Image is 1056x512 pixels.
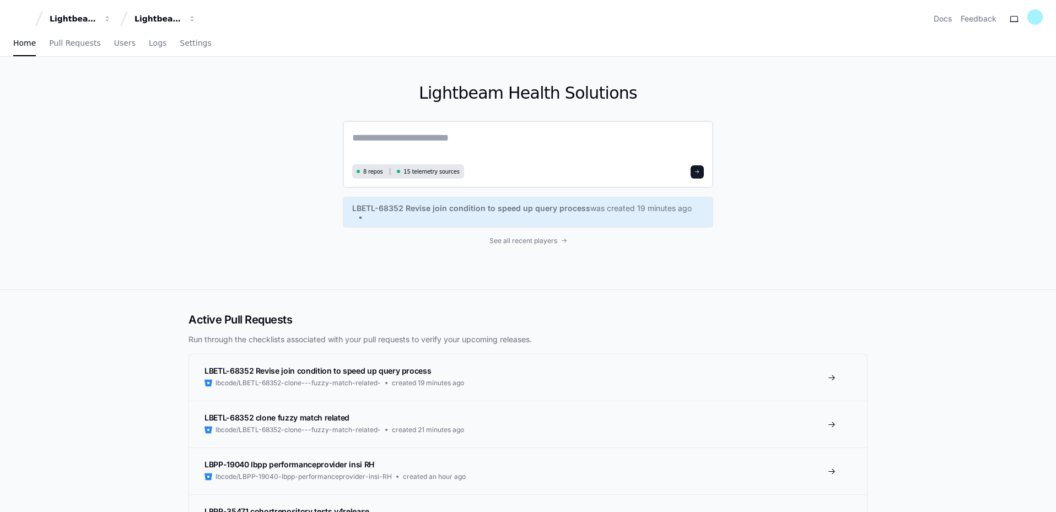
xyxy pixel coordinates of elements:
[204,460,374,469] span: LBPP-19040 lbpp performanceprovider insi RH
[215,472,392,481] span: lbcode/LBPP-19040-lbpp-performanceprovider-insi-RH
[49,40,100,46] span: Pull Requests
[934,13,952,24] a: Docs
[189,448,867,494] a: LBPP-19040 lbpp performanceprovider insi RHlbcode/LBPP-19040-lbpp-performanceprovider-insi-RHcrea...
[352,203,590,214] span: LBETL-68352 Revise join condition to speed up query process
[13,40,36,46] span: Home
[114,31,136,56] a: Users
[961,13,996,24] button: Feedback
[50,13,97,24] div: Lightbeam Health
[149,31,166,56] a: Logs
[403,168,459,176] span: 15 telemetry sources
[392,425,464,434] span: created 21 minutes ago
[189,354,867,401] a: LBETL-68352 Revise join condition to speed up query processlbcode/LBETL-68352-clone---fuzzy-match...
[204,413,349,422] span: LBETL-68352 clone fuzzy match related
[13,31,36,56] a: Home
[114,40,136,46] span: Users
[343,83,713,103] h1: Lightbeam Health Solutions
[489,236,557,245] span: See all recent players
[363,168,383,176] span: 8 repos
[180,40,211,46] span: Settings
[49,31,100,56] a: Pull Requests
[204,366,431,375] span: LBETL-68352 Revise join condition to speed up query process
[189,401,867,448] a: LBETL-68352 clone fuzzy match relatedlbcode/LBETL-68352-clone---fuzzy-match-related-created 21 mi...
[149,40,166,46] span: Logs
[392,379,464,387] span: created 19 minutes ago
[130,9,201,29] button: Lightbeam Health Solutions
[343,236,713,245] a: See all recent players
[590,203,692,214] span: was created 19 minutes ago
[352,203,704,222] a: LBETL-68352 Revise join condition to speed up query processwas created 19 minutes ago
[180,31,211,56] a: Settings
[45,9,116,29] button: Lightbeam Health
[188,334,868,345] p: Run through the checklists associated with your pull requests to verify your upcoming releases.
[134,13,182,24] div: Lightbeam Health Solutions
[188,312,868,327] h2: Active Pull Requests
[403,472,466,481] span: created an hour ago
[215,425,381,434] span: lbcode/LBETL-68352-clone---fuzzy-match-related-
[215,379,381,387] span: lbcode/LBETL-68352-clone---fuzzy-match-related-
